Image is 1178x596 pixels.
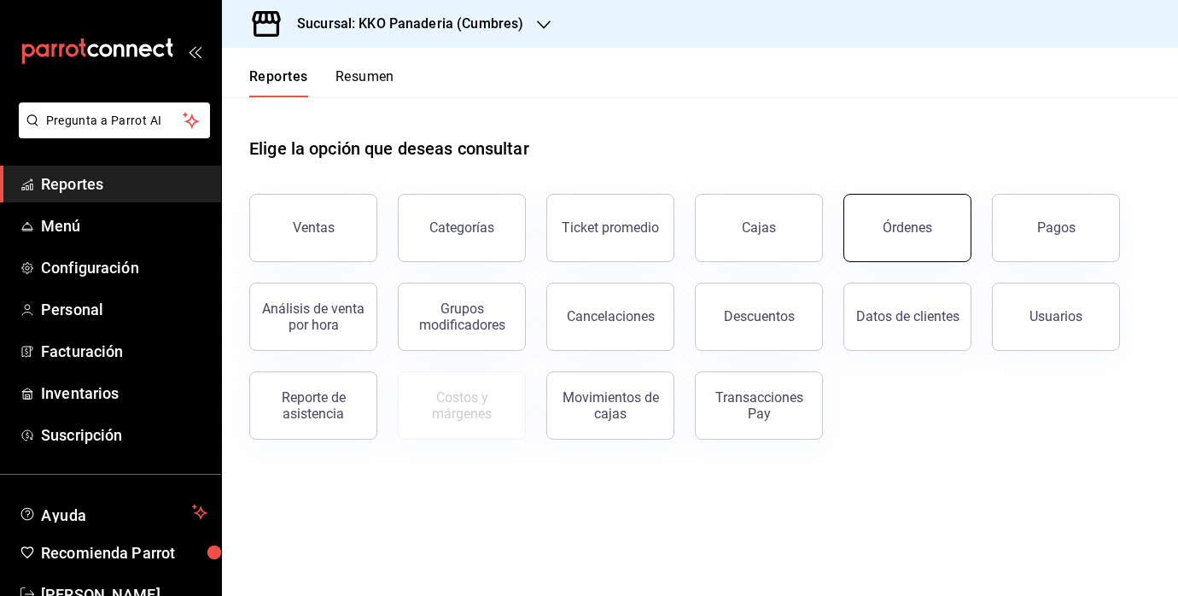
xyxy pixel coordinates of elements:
[260,301,366,333] div: Análisis de venta por hora
[12,124,210,142] a: Pregunta a Parrot AI
[249,371,377,440] button: Reporte de asistencia
[546,283,674,351] button: Cancelaciones
[249,68,308,97] button: Reportes
[41,214,207,237] span: Menú
[742,218,777,238] div: Cajas
[843,283,971,351] button: Datos de clientes
[19,102,210,138] button: Pregunta a Parrot AI
[1037,219,1076,236] div: Pagos
[409,389,515,422] div: Costos y márgenes
[188,44,201,58] button: open_drawer_menu
[562,219,659,236] div: Ticket promedio
[546,371,674,440] button: Movimientos de cajas
[46,112,184,130] span: Pregunta a Parrot AI
[843,194,971,262] button: Órdenes
[41,298,207,321] span: Personal
[249,283,377,351] button: Análisis de venta por hora
[41,172,207,196] span: Reportes
[249,68,394,97] div: navigation tabs
[992,194,1120,262] button: Pagos
[724,308,795,324] div: Descuentos
[41,382,207,405] span: Inventarios
[706,389,812,422] div: Transacciones Pay
[249,194,377,262] button: Ventas
[398,283,526,351] button: Grupos modificadores
[1029,308,1082,324] div: Usuarios
[409,301,515,333] div: Grupos modificadores
[695,371,823,440] button: Transacciones Pay
[695,194,823,262] a: Cajas
[429,219,494,236] div: Categorías
[41,256,207,279] span: Configuración
[695,283,823,351] button: Descuentos
[41,502,185,523] span: Ayuda
[546,194,674,262] button: Ticket promedio
[293,219,335,236] div: Ventas
[41,541,207,564] span: Recomienda Parrot
[992,283,1120,351] button: Usuarios
[249,136,529,161] h1: Elige la opción que deseas consultar
[41,424,207,447] span: Suscripción
[41,340,207,363] span: Facturación
[260,389,366,422] div: Reporte de asistencia
[883,219,932,236] div: Órdenes
[335,68,394,97] button: Resumen
[856,308,959,324] div: Datos de clientes
[398,194,526,262] button: Categorías
[283,14,523,34] h3: Sucursal: KKO Panaderia (Cumbres)
[567,308,655,324] div: Cancelaciones
[557,389,663,422] div: Movimientos de cajas
[398,371,526,440] button: Contrata inventarios para ver este reporte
